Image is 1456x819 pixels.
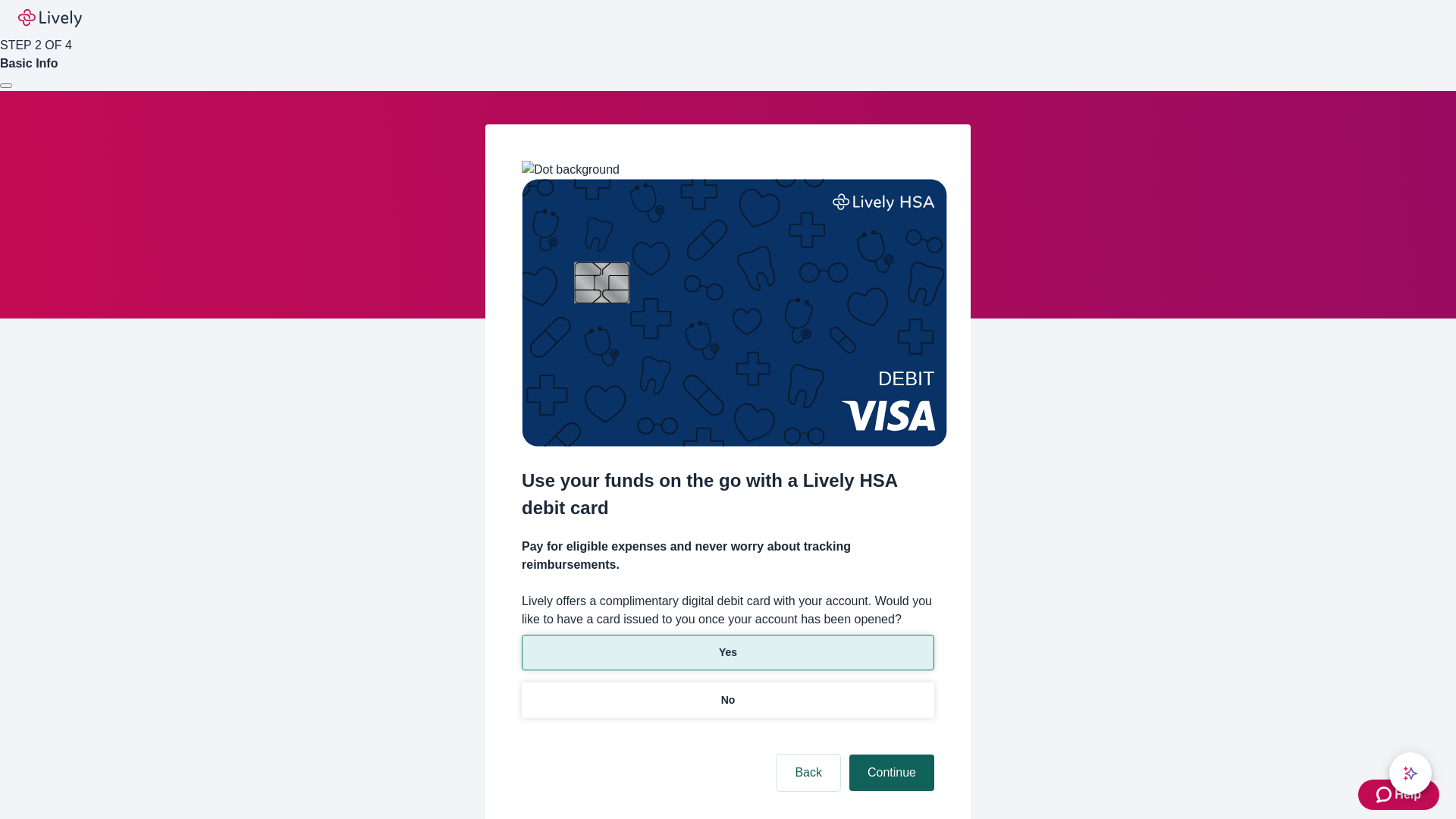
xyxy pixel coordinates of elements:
h4: Pay for eligible expenses and never worry about tracking reimbursements. [522,538,934,574]
h2: Use your funds on the go with a Lively HSA debit card [522,467,934,522]
p: Yes [719,645,737,661]
img: Debit card [522,179,947,447]
label: Lively offers a complimentary digital debit card with your account. Would you like to have a card... [522,592,934,629]
p: No [721,692,736,708]
button: No [522,682,934,718]
img: Lively [18,9,82,27]
svg: Lively AI Assistant [1403,766,1418,781]
button: Yes [522,635,934,670]
span: Help [1395,786,1421,804]
svg: Zendesk support icon [1376,786,1395,804]
button: Continue [849,755,934,791]
button: chat [1389,752,1432,795]
button: Back [777,755,840,791]
button: Zendesk support iconHelp [1358,780,1439,810]
img: Dot background [522,161,620,179]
